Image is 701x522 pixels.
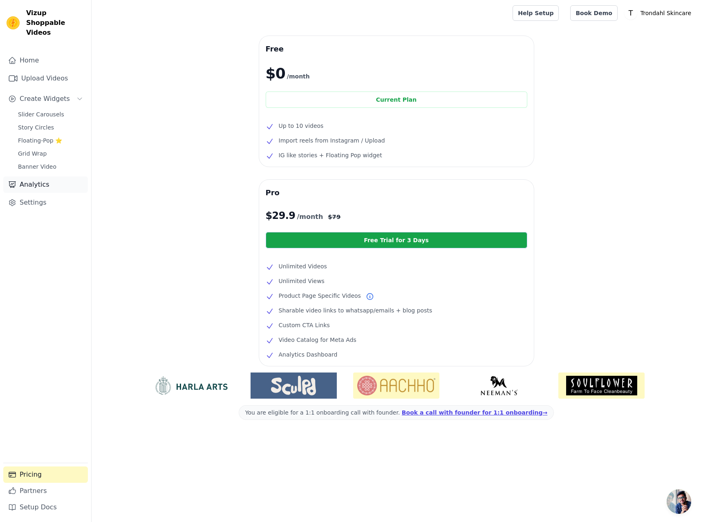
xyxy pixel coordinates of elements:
[266,209,296,222] span: $ 29.9
[266,335,527,345] li: Video Catalog for Meta Ads
[266,320,527,330] li: Custom CTA Links
[266,232,527,248] a: Free Trial for 3 Days
[3,91,88,107] button: Create Widgets
[570,5,617,21] a: Book Demo
[251,376,337,395] img: Sculpd US
[18,149,47,158] span: Grid Wrap
[353,373,439,399] img: Aachho
[279,136,385,145] span: Import reels from Instagram / Upload
[287,71,310,81] span: /month
[279,150,382,160] span: IG like stories + Floating Pop widget
[148,376,234,395] img: HarlaArts
[266,65,285,82] span: $0
[297,212,323,222] span: /month
[3,194,88,211] a: Settings
[13,122,88,133] a: Story Circles
[13,135,88,146] a: Floating-Pop ⭐
[637,6,694,20] p: Trondahl Skincare
[279,306,432,315] span: Sharable video links to whatsapp/emails + blog posts
[20,94,70,104] span: Create Widgets
[3,499,88,515] a: Setup Docs
[13,109,88,120] a: Slider Carousels
[18,110,64,118] span: Slider Carousels
[628,9,633,17] text: T
[3,466,88,483] a: Pricing
[667,489,691,514] div: Åben chat
[266,186,527,199] h3: Pro
[266,42,527,56] h3: Free
[13,161,88,172] a: Banner Video
[7,16,20,29] img: Vizup
[3,176,88,193] a: Analytics
[558,373,645,399] img: Soulflower
[18,136,62,145] span: Floating-Pop ⭐
[26,8,85,38] span: Vizup Shoppable Videos
[456,376,542,395] img: Neeman's
[624,6,694,20] button: T Trondahl Skincare
[402,409,547,416] a: Book a call with founder for 1:1 onboarding
[279,261,327,271] span: Unlimited Videos
[279,291,361,301] span: Product Page Specific Videos
[3,52,88,69] a: Home
[328,213,340,221] span: $ 79
[3,483,88,499] a: Partners
[279,121,324,131] span: Up to 10 videos
[279,276,325,286] span: Unlimited Views
[18,123,54,132] span: Story Circles
[266,91,527,108] div: Current Plan
[18,163,56,171] span: Banner Video
[279,350,338,359] span: Analytics Dashboard
[513,5,559,21] a: Help Setup
[13,148,88,159] a: Grid Wrap
[3,70,88,87] a: Upload Videos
